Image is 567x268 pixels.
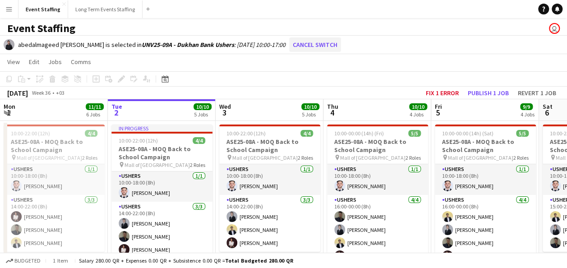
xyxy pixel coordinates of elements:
[56,89,65,96] div: +03
[4,164,105,195] app-card-role: Ushers1/110:00-18:00 (8h)[PERSON_NAME]
[298,154,313,161] span: 2 Roles
[85,130,97,137] span: 4/4
[71,58,91,66] span: Comms
[218,107,231,118] span: 3
[232,154,298,161] span: Mall of [GEOGRAPHIC_DATA]
[25,56,43,68] a: Edit
[406,154,421,161] span: 2 Roles
[327,125,428,258] app-job-card: 10:00-00:00 (14h) (Fri)5/5ASE25-08A - MOQ Back to School Campaign Mall of [GEOGRAPHIC_DATA]2 Role...
[111,202,212,259] app-card-role: Ushers3/314:00-22:00 (8h)[PERSON_NAME][PERSON_NAME][PERSON_NAME]
[50,257,71,264] span: 1 item
[409,103,427,110] span: 10/10
[193,137,205,144] span: 4/4
[541,107,553,118] span: 6
[219,125,320,252] app-job-card: 10:00-22:00 (12h)4/4ASE25-08A - MOQ Back to School Campaign Mall of [GEOGRAPHIC_DATA]2 RolesUsher...
[516,130,529,137] span: 5/5
[435,102,442,111] span: Fri
[514,87,560,99] button: Revert 1 job
[119,137,158,144] span: 10:00-22:00 (12h)
[110,107,122,118] span: 2
[29,58,39,66] span: Edit
[7,88,28,97] div: [DATE]
[219,102,231,111] span: Wed
[67,56,95,68] a: Comms
[4,125,105,252] app-job-card: 10:00-22:00 (12h)4/4ASE25-08A - MOQ Back to School Campaign Mall of [GEOGRAPHIC_DATA]2 RolesUsher...
[86,103,104,110] span: 11/11
[68,0,143,18] button: Long Term Events Staffing
[448,154,513,161] span: Mall of [GEOGRAPHIC_DATA]
[327,102,338,111] span: Thu
[219,138,320,154] h3: ASE25-08A - MOQ Back to School Campaign
[327,138,428,154] h3: ASE25-08A - MOQ Back to School Campaign
[4,138,105,154] h3: ASE25-08A - MOQ Back to School Campaign
[435,195,536,265] app-card-role: Ushers4/416:00-00:00 (8h)[PERSON_NAME][PERSON_NAME][PERSON_NAME][PERSON_NAME]
[410,111,427,118] div: 4 Jobs
[86,111,103,118] div: 6 Jobs
[111,125,212,132] div: In progress
[422,87,462,99] button: Fix 1 error
[111,171,212,202] app-card-role: Ushers1/110:00-18:00 (8h)[PERSON_NAME]
[82,154,97,161] span: 2 Roles
[326,107,338,118] span: 4
[45,56,65,68] a: Jobs
[142,41,286,49] i: : [DATE] 10:00-17:00
[30,89,52,96] span: Week 36
[18,41,286,49] div: abedalmageed [PERSON_NAME] is selected in
[194,103,212,110] span: 10/10
[464,87,512,99] button: Publish 1 job
[302,111,319,118] div: 5 Jobs
[190,162,205,168] span: 2 Roles
[111,125,212,258] app-job-card: In progress10:00-22:00 (12h)4/4ASE25-08A - MOQ Back to School Campaign Mall of [GEOGRAPHIC_DATA]2...
[4,56,23,68] a: View
[513,154,529,161] span: 2 Roles
[408,130,421,137] span: 5/5
[327,195,428,265] app-card-role: Ushers4/416:00-00:00 (8h)[PERSON_NAME][PERSON_NAME][PERSON_NAME][PERSON_NAME]
[289,37,341,52] button: Cancel switch
[226,130,266,137] span: 10:00-22:00 (12h)
[142,41,234,49] b: UNV25-09A - Dukhan Bank Ushers
[549,23,560,34] app-user-avatar: Events Staffing Team
[194,111,211,118] div: 5 Jobs
[327,164,428,195] app-card-role: Ushers1/110:00-18:00 (8h)[PERSON_NAME]
[435,125,536,258] app-job-card: 10:00-00:00 (14h) (Sat)5/5ASE25-08A - MOQ Back to School Campaign Mall of [GEOGRAPHIC_DATA]2 Role...
[5,256,42,266] button: Budgeted
[435,164,536,195] app-card-role: Ushers1/110:00-18:00 (8h)[PERSON_NAME]
[340,154,406,161] span: Mall of [GEOGRAPHIC_DATA]
[7,22,75,35] h1: Event Staffing
[4,102,15,111] span: Mon
[442,130,493,137] span: 10:00-00:00 (14h) (Sat)
[435,138,536,154] h3: ASE25-08A - MOQ Back to School Campaign
[124,162,190,168] span: Mall of [GEOGRAPHIC_DATA]
[7,58,20,66] span: View
[2,107,15,118] span: 1
[111,145,212,161] h3: ASE25-08A - MOQ Back to School Campaign
[219,195,320,252] app-card-role: Ushers3/314:00-22:00 (8h)[PERSON_NAME][PERSON_NAME][PERSON_NAME]
[520,103,533,110] span: 9/9
[48,58,62,66] span: Jobs
[219,164,320,195] app-card-role: Ushers1/110:00-18:00 (8h)[PERSON_NAME]
[14,258,41,264] span: Budgeted
[543,102,553,111] span: Sat
[79,257,293,264] div: Salary 280.00 QR + Expenses 0.00 QR + Subsistence 0.00 QR =
[225,257,293,264] span: Total Budgeted 280.00 QR
[301,103,319,110] span: 10/10
[18,0,68,18] button: Event Staffing
[334,130,384,137] span: 10:00-00:00 (14h) (Fri)
[111,102,122,111] span: Tue
[17,154,82,161] span: Mall of [GEOGRAPHIC_DATA]
[4,195,105,252] app-card-role: Ushers3/314:00-22:00 (8h)[PERSON_NAME][PERSON_NAME][PERSON_NAME]
[300,130,313,137] span: 4/4
[521,111,535,118] div: 4 Jobs
[11,130,50,137] span: 10:00-22:00 (12h)
[433,107,442,118] span: 5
